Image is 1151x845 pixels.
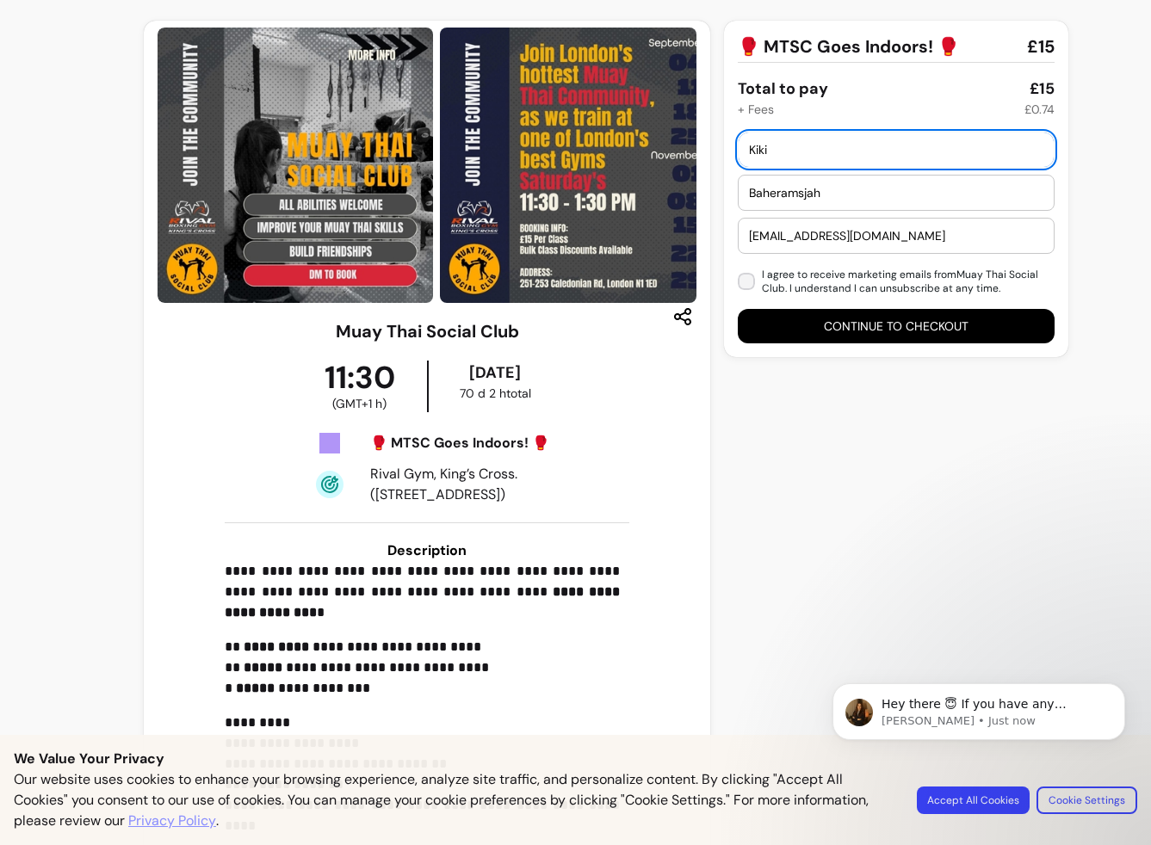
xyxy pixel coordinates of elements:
[440,28,715,303] img: https://d3pz9znudhj10h.cloudfront.net/6b4ea5a4-d535-454c-be9e-d3f3caee1bc9
[738,34,959,59] span: 🥊 MTSC Goes Indoors! 🥊
[158,28,433,303] img: https://d3pz9znudhj10h.cloudfront.net/2080e628-6efe-4041-bbab-09aa1da516fc
[738,101,774,118] div: + Fees
[128,811,216,831] a: Privacy Policy
[749,227,1043,244] input: Enter your email address
[316,429,343,457] img: Tickets Icon
[1030,77,1055,101] div: £15
[432,385,558,402] div: 70 d 2 h total
[1024,101,1055,118] div: £0.74
[738,77,828,101] div: Total to pay
[749,184,1043,201] input: Enter your last name
[738,309,1055,343] button: Continue to checkout
[336,319,519,343] h3: Muay Thai Social Club
[807,647,1151,836] iframe: Intercom notifications message
[370,464,559,505] div: Rival Gym, King’s Cross. ([STREET_ADDRESS])
[749,141,1043,158] input: Enter your first name
[293,361,427,412] div: 11:30
[14,749,1137,769] p: We Value Your Privacy
[332,395,387,412] span: ( GMT+1 h )
[225,540,628,561] h3: Description
[14,769,896,831] p: Our website uses cookies to enhance your browsing experience, analyze site traffic, and personali...
[370,433,559,453] div: 🥊 MTSC Goes Indoors! 🥊
[432,361,558,385] div: [DATE]
[1027,34,1055,59] span: £15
